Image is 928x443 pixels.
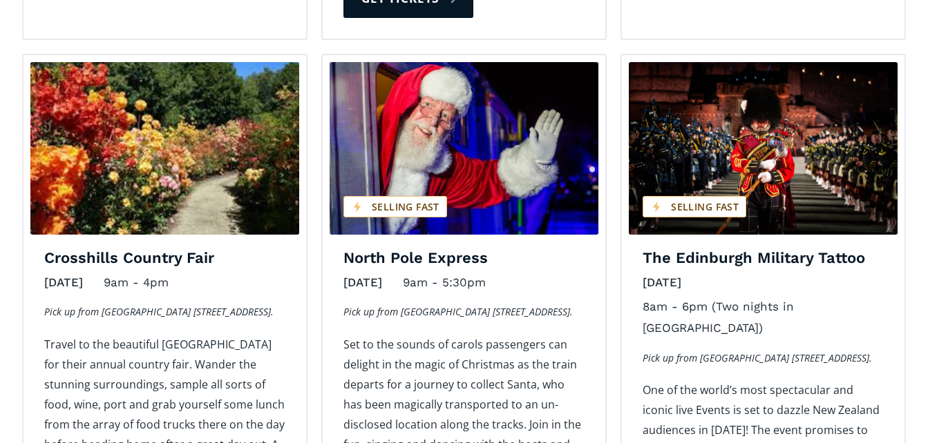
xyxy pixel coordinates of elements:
[44,248,285,268] h4: Crosshills Country Fair
[104,272,169,293] div: 9am - 4pm
[643,272,681,293] div: [DATE]
[643,296,884,339] div: 8am - 6pm (Two nights in [GEOGRAPHIC_DATA])
[44,303,285,320] p: Pick up from [GEOGRAPHIC_DATA] [STREET_ADDRESS].
[343,248,585,268] h4: North Pole Express
[643,248,884,268] h4: The Edinburgh Military Tattoo
[643,349,884,366] p: Pick up from [GEOGRAPHIC_DATA] [STREET_ADDRESS].
[343,272,382,293] div: [DATE]
[343,303,585,320] p: Pick up from [GEOGRAPHIC_DATA] [STREET_ADDRESS].
[643,196,746,217] div: Selling fast
[44,272,83,293] div: [DATE]
[343,196,447,217] div: Selling fast
[403,272,486,293] div: 9am - 5:30pm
